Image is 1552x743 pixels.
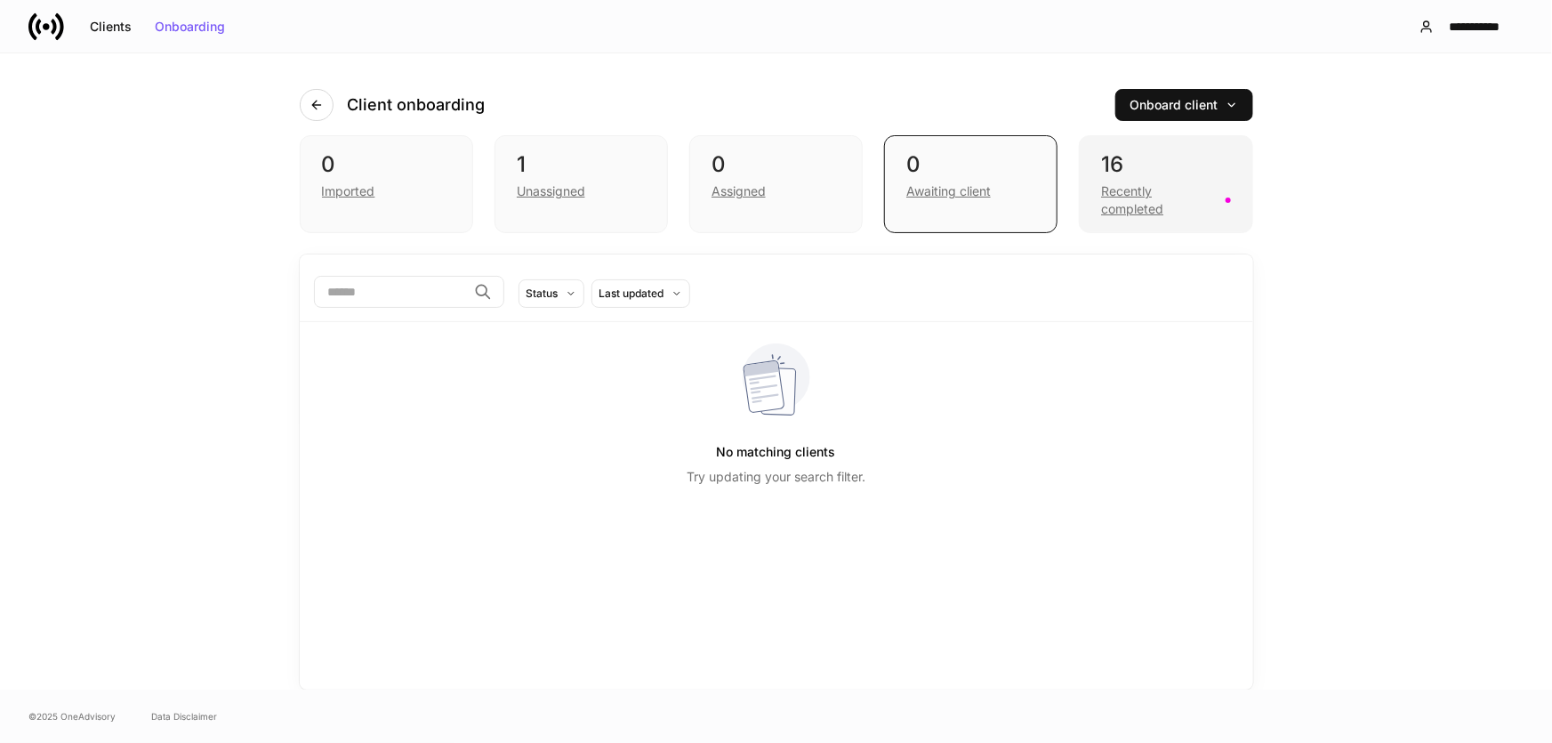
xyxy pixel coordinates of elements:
h5: No matching clients [717,436,836,468]
div: Recently completed [1101,182,1214,218]
div: Imported [322,182,375,200]
div: Clients [90,20,132,33]
div: 1Unassigned [495,135,668,233]
h4: Client onboarding [348,94,486,116]
button: Last updated [591,279,690,308]
div: Onboard client [1130,99,1238,111]
span: © 2025 OneAdvisory [28,709,116,723]
div: 0Imported [300,135,473,233]
div: 0Awaiting client [884,135,1057,233]
button: Clients [78,12,143,41]
div: 0 [322,150,451,179]
div: 0 [712,150,840,179]
div: 1 [517,150,646,179]
div: 16Recently completed [1079,135,1252,233]
button: Onboarding [143,12,237,41]
div: Assigned [712,182,766,200]
div: Awaiting client [906,182,991,200]
div: Unassigned [517,182,585,200]
div: 0 [906,150,1035,179]
div: 0Assigned [689,135,863,233]
div: Status [527,285,559,302]
div: Onboarding [155,20,225,33]
div: Last updated [599,285,664,302]
div: 16 [1101,150,1230,179]
button: Onboard client [1115,89,1253,121]
p: Try updating your search filter. [687,468,865,486]
a: Data Disclaimer [151,709,217,723]
button: Status [519,279,584,308]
